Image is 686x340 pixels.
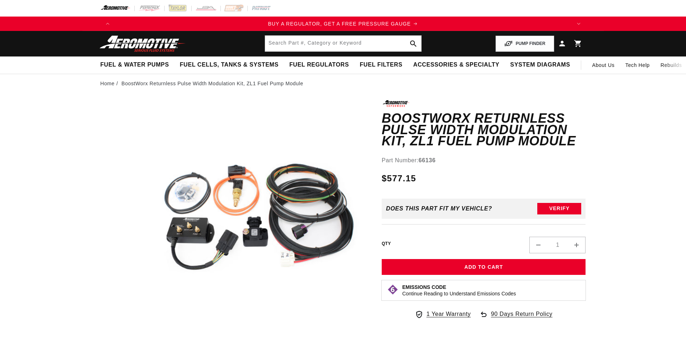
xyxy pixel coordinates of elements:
label: QTY [382,241,391,247]
span: 90 Days Return Policy [491,309,552,326]
img: Aeromotive [98,35,188,52]
div: 1 of 4 [115,20,571,28]
a: Home [100,80,115,87]
strong: Emissions Code [402,284,446,290]
button: Verify [537,203,581,214]
a: About Us [587,56,620,74]
p: Continue Reading to Understand Emissions Codes [402,290,516,297]
slideshow-component: Translation missing: en.sections.announcements.announcement_bar [82,17,604,31]
nav: breadcrumbs [100,80,586,87]
div: Part Number: [382,156,586,165]
a: 90 Days Return Policy [479,309,552,326]
span: Fuel Cells, Tanks & Systems [180,61,278,69]
span: Fuel & Water Pumps [100,61,169,69]
h1: BoostWorx Returnless Pulse Width Modulation Kit, ZL1 Fuel Pump Module [382,113,586,147]
button: Add to Cart [382,259,586,275]
li: BoostWorx Returnless Pulse Width Modulation Kit, ZL1 Fuel Pump Module [121,80,303,87]
span: $577.15 [382,172,416,185]
span: 1 Year Warranty [426,309,471,319]
summary: Fuel Filters [354,56,408,73]
summary: Tech Help [620,56,655,74]
summary: Fuel Regulators [284,56,354,73]
span: Accessories & Specialty [413,61,499,69]
span: Fuel Filters [360,61,403,69]
img: Emissions code [387,284,399,295]
a: 1 Year Warranty [415,309,471,319]
a: BUY A REGULATOR, GET A FREE PRESSURE GAUGE [115,20,571,28]
span: Rebuilds [660,61,682,69]
span: About Us [592,62,614,68]
button: Emissions CodeContinue Reading to Understand Emissions Codes [402,284,516,297]
button: search button [405,36,421,51]
span: Tech Help [626,61,650,69]
button: PUMP FINDER [496,36,554,52]
div: Does This part fit My vehicle? [386,205,492,212]
span: Fuel Regulators [289,61,349,69]
strong: 66136 [418,157,436,163]
div: Announcement [115,20,571,28]
summary: Fuel & Water Pumps [95,56,175,73]
button: Translation missing: en.sections.announcements.next_announcement [571,17,586,31]
summary: Accessories & Specialty [408,56,505,73]
input: Search by Part Number, Category or Keyword [265,36,421,51]
summary: System Diagrams [505,56,575,73]
span: BUY A REGULATOR, GET A FREE PRESSURE GAUGE [268,21,411,27]
button: Translation missing: en.sections.announcements.previous_announcement [100,17,115,31]
summary: Fuel Cells, Tanks & Systems [174,56,284,73]
span: System Diagrams [510,61,570,69]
